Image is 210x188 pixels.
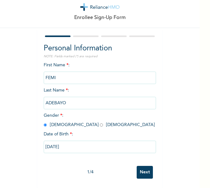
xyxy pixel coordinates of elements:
img: logo [80,3,120,11]
span: Last Name : [44,88,156,105]
span: Gender : [DEMOGRAPHIC_DATA] [DEMOGRAPHIC_DATA] [44,113,155,127]
p: Enrollee Sign-Up Form [74,14,126,21]
input: Enter your first name [44,72,156,84]
input: DD-MM-YYYY [44,141,156,153]
span: Date of Birth : [44,131,73,138]
input: Enter your last name [44,97,156,109]
span: First Name : [44,63,156,80]
p: NOTE: Fields marked (*) are required [44,54,156,59]
h2: Personal Information [44,43,156,54]
input: Next [137,166,153,179]
div: 1 / 4 [44,169,137,176]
